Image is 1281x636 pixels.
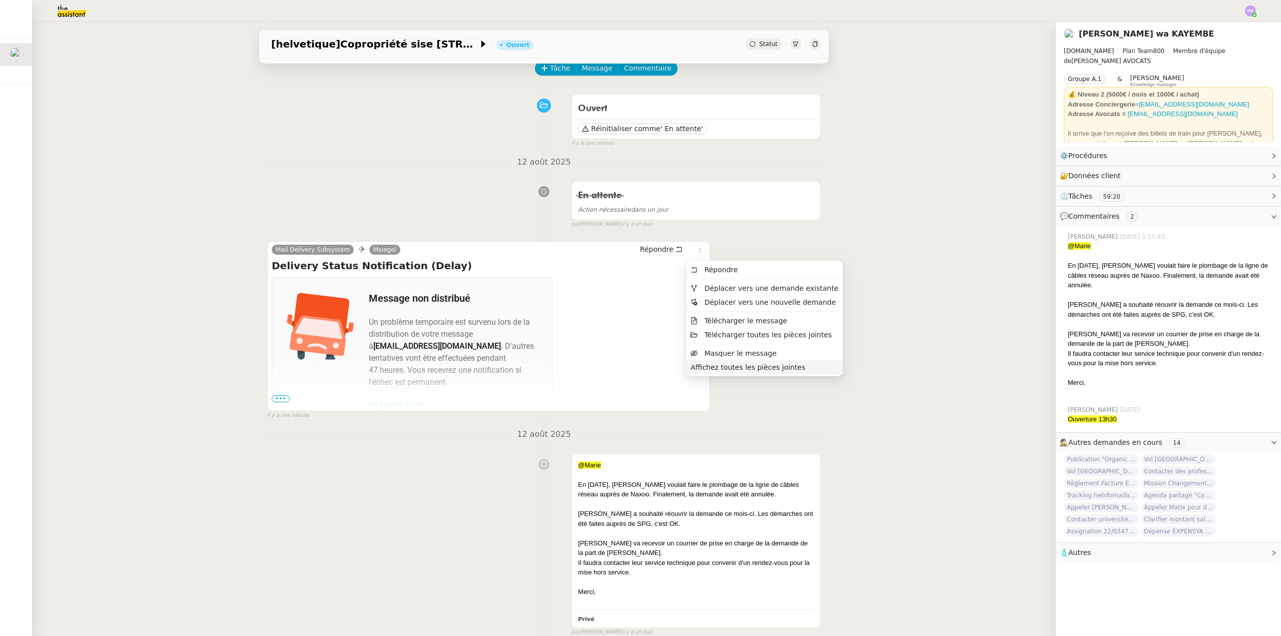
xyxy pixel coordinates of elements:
[1141,514,1216,524] span: Clarifier montant salaire net/réel postdoctoral
[582,63,612,74] span: Message
[578,461,601,469] span: @Marie
[705,349,777,357] span: Masquer le message
[578,616,594,622] b: Privé
[1064,514,1139,524] span: Contacter universités pour VES Master Psychologie
[1126,212,1138,222] nz-tag: 2
[1153,48,1164,55] span: 800
[1130,74,1184,87] app-user-label: Knowledge manager
[509,428,578,441] span: 12 août 2025
[578,206,631,213] span: Action nécessaire
[1141,490,1216,500] span: Agenda partagé "Conciergerie NOK & Co"
[578,191,621,200] span: En attente
[1130,74,1184,82] span: [PERSON_NAME]
[1060,438,1188,446] span: 🕵️
[705,266,738,274] span: Répondre
[1141,526,1216,536] span: Dépense EXPENSYA - Prélèvement annuel
[535,62,576,76] button: Tâche
[1064,454,1139,464] span: Publication "Organic Intelligence" rentrée 2025, [DATE]
[10,48,24,62] img: users%2F47wLulqoDhMx0TTMwUcsFP5V2A23%2Favatar%2Fnokpict-removebg-preview-removebg-preview.png
[1068,300,1273,319] div: [PERSON_NAME] a souhaité réouvrir la demande ce mois-ci. Les démarches ont été faites auprès de S...
[640,244,674,254] span: Répondre
[578,558,814,577] div: Il faudra contacter leur service technique pour convenir d'un rendez-vous pour la mise hors service.
[1056,166,1281,186] div: 🔐Données client
[618,62,678,76] button: Commentaire
[578,538,814,558] div: [PERSON_NAME] va recevoir un courrier de prise en charge de la demande de la part de [PERSON_NAME].
[506,42,529,48] div: Ouvert
[272,245,354,254] a: Mail Delivery Subsystem
[1068,349,1273,368] div: Il faudra contacter leur service technique pour convenir d'un rendez-vous pour la mise hors service.
[1130,82,1177,88] span: Knowledge manager
[272,259,706,273] h4: Delivery Status Notification (Delay)
[691,363,805,371] span: Affichez toutes les pièces jointes
[1068,548,1091,556] span: Autres
[267,411,309,420] span: il y a une minute
[1120,232,1167,241] span: [DATE] à 15:43
[1099,192,1124,202] nz-tag: 59:20
[1068,232,1120,241] span: [PERSON_NAME]
[550,63,570,74] span: Tâche
[759,41,778,48] span: Statut
[578,509,814,528] div: [PERSON_NAME] a souhaité réouvrir la demande ce mois-ci. Les démarches ont été faites auprès de S...
[1060,548,1091,556] span: 🧴
[1064,48,1114,55] span: [DOMAIN_NAME]
[1056,187,1281,206] div: ⏲️Tâches 59:20
[1068,212,1119,220] span: Commentaires
[1068,101,1135,108] strong: Adresse Conciergerie
[571,139,613,148] span: il y a une minute
[1068,378,1273,388] div: Merci,
[578,480,814,499] div: En [DATE], [PERSON_NAME] voulait faire le plombage de la ligne de câbles réseau auprès de Naxoo. ...
[1068,438,1162,446] span: Autres demandes en cours
[1068,110,1126,118] strong: Adresse Avocats =
[576,62,618,76] button: Message
[1068,152,1107,160] span: Procédures
[624,63,672,74] span: Commentaire
[705,298,836,306] span: Déplacer vers une nouvelle demande
[1068,172,1121,180] span: Données client
[705,331,832,339] span: Télécharger toutes les pièces jointes
[578,206,669,213] span: dans un jour
[1064,526,1139,536] span: Assignation 22/0347 - [PERSON_NAME] / I Artisan - Le carré design
[1127,110,1237,118] a: [EMAIL_ADDRESS][DOMAIN_NAME]
[1064,466,1139,476] span: Vol [GEOGRAPHIC_DATA] / [GEOGRAPHIC_DATA] [DATE]
[1056,433,1281,452] div: 🕵️Autres demandes en cours 14
[1068,405,1120,414] span: [PERSON_NAME]
[272,395,290,402] span: •••
[1120,405,1142,414] span: [DATE]
[621,220,653,229] span: il y a un jour
[1068,100,1269,110] div: =
[271,39,478,49] span: [helvetique]Copropriété sise [STREET_ADDRESS] / résiliation prise appartement au 5ème étage
[1169,438,1184,448] nz-tag: 14
[1060,150,1112,162] span: ⚙️
[1056,207,1281,226] div: 💬Commentaires 2
[369,245,400,254] a: Msiegel
[705,284,839,292] span: Déplacer vers une demande existante
[1141,466,1216,476] span: Contacter des professionnels pour problème WC
[1068,91,1199,98] strong: 💰 Niveau 2 (5000€ / mois et 1000€ / achat)
[705,317,788,325] span: Télécharger le message
[1068,329,1273,349] div: [PERSON_NAME] va recevoir un courrier de prise en charge de la demande de la part de [PERSON_NAME].
[1068,415,1117,423] span: Ouverture 13h30
[1068,242,1091,250] span: @Marie
[1064,478,1139,488] span: Règlement Facture EDF- [DATE]
[571,220,580,229] span: par
[284,290,368,370] img: Icône Erreur
[1064,29,1075,40] img: users%2F47wLulqoDhMx0TTMwUcsFP5V2A23%2Favatar%2Fnokpict-removebg-preview-removebg-preview.png
[578,123,707,134] button: Réinitialiser comme' En attente'
[1139,101,1249,108] a: [EMAIL_ADDRESS][DOMAIN_NAME]
[1060,170,1125,182] span: 🔐
[1068,261,1273,290] div: En [DATE], [PERSON_NAME] voulait faire le plombage de la ligne de câbles réseau auprès de Naxoo. ...
[578,587,814,597] div: Merci,
[1064,502,1139,512] span: Appeler [PERSON_NAME] pour commande garniture coussin
[509,156,578,169] span: 12 août 2025
[591,124,660,134] span: Réinitialiser comme
[369,291,539,306] h2: Message non distribué
[1122,48,1153,55] span: Plan Team
[1141,454,1216,464] span: Vol [GEOGRAPHIC_DATA] / [GEOGRAPHIC_DATA] du [DATE]
[1064,490,1139,500] span: Tracking hebdomadaire semaine [DATE]
[661,124,703,134] span: ' En attente'
[578,104,607,113] span: Ouvert
[1068,192,1092,200] span: Tâches
[1056,543,1281,562] div: 🧴Autres
[1141,502,1216,512] span: Appeler Matix pour dépannage broyeur
[1141,478,1216,488] span: Mission Changement Numéro INE Avant le [DATE] et paiement CECV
